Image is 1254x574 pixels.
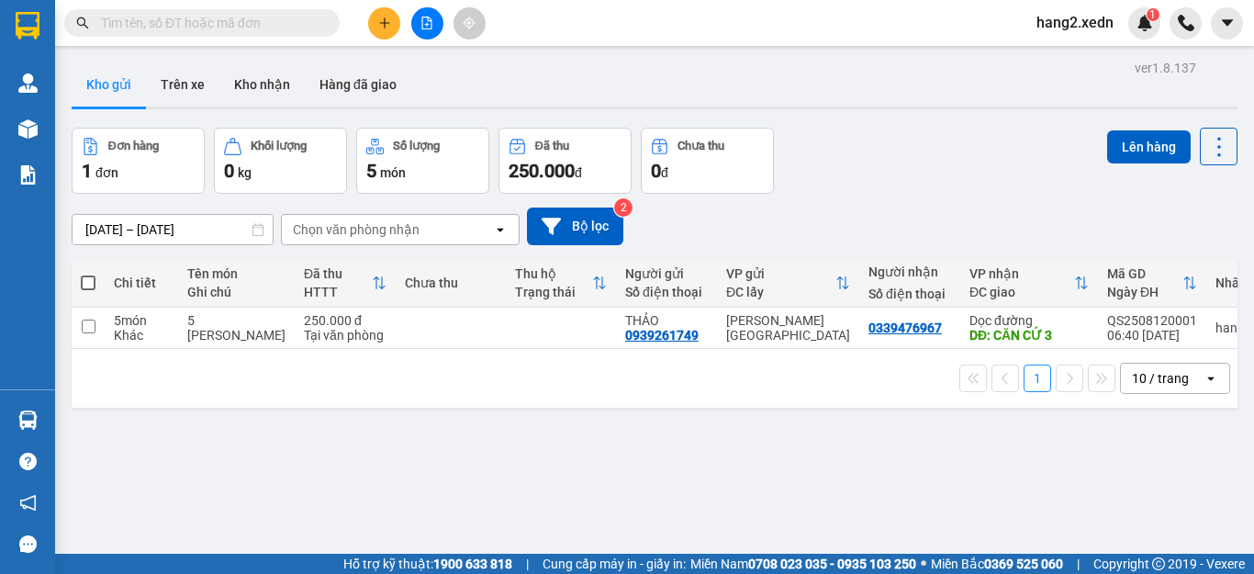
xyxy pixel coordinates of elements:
[23,118,104,237] b: Xe [PERSON_NAME]
[651,160,661,182] span: 0
[960,259,1098,308] th: Toggle SortBy
[295,259,396,308] th: Toggle SortBy
[72,128,205,194] button: Đơn hàng1đơn
[868,321,942,335] div: 0339476967
[515,285,592,299] div: Trạng thái
[625,313,708,328] div: THẢO
[527,208,623,245] button: Bộ lọc
[969,266,1074,281] div: VP nhận
[1204,371,1218,386] svg: open
[625,266,708,281] div: Người gửi
[114,328,169,343] div: Khác
[1077,554,1080,574] span: |
[931,554,1063,574] span: Miền Bắc
[726,313,850,343] div: [PERSON_NAME][GEOGRAPHIC_DATA]
[748,557,916,571] strong: 0708 023 035 - 0935 103 250
[515,266,592,281] div: Thu hộ
[18,411,38,430] img: warehouse-icon
[1211,7,1243,39] button: caret-down
[969,328,1089,343] div: DĐ: CĂN CỨ 3
[1107,130,1191,163] button: Lên hàng
[154,70,252,84] b: [DOMAIN_NAME]
[506,259,616,308] th: Toggle SortBy
[238,165,252,180] span: kg
[1132,369,1189,388] div: 10 / trang
[73,215,273,244] input: Select a date range.
[154,87,252,110] li: (c) 2017
[1152,557,1165,570] span: copyright
[535,140,569,152] div: Đã thu
[690,554,916,574] span: Miền Nam
[187,266,286,281] div: Tên món
[411,7,443,39] button: file-add
[433,557,512,571] strong: 1900 633 818
[726,285,835,299] div: ĐC lấy
[305,62,411,107] button: Hàng đã giao
[677,140,724,152] div: Chưa thu
[304,266,372,281] div: Đã thu
[18,165,38,185] img: solution-icon
[304,313,386,328] div: 250.000 đ
[224,160,234,182] span: 0
[214,128,347,194] button: Khối lượng0kg
[76,17,89,29] span: search
[969,313,1089,328] div: Dọc đường
[113,27,182,113] b: Gửi khách hàng
[343,554,512,574] span: Hỗ trợ kỹ thuật:
[463,17,476,29] span: aim
[199,23,243,67] img: logo.jpg
[625,328,699,343] div: 0939261749
[114,276,169,290] div: Chi tiết
[187,313,286,343] div: 5 THÙNG BÁNH
[661,165,668,180] span: đ
[187,285,286,299] div: Ghi chú
[304,328,386,343] div: Tại văn phòng
[378,17,391,29] span: plus
[146,62,219,107] button: Trên xe
[726,266,835,281] div: VP gửi
[1107,266,1182,281] div: Mã GD
[405,276,497,290] div: Chưa thu
[1219,15,1236,31] span: caret-down
[95,165,118,180] span: đơn
[543,554,686,574] span: Cung cấp máy in - giấy in:
[219,62,305,107] button: Kho nhận
[393,140,440,152] div: Số lượng
[1107,313,1197,328] div: QS2508120001
[356,128,489,194] button: Số lượng5món
[641,128,774,194] button: Chưa thu0đ
[1135,58,1196,78] div: ver 1.8.137
[1022,11,1128,34] span: hang2.xedn
[19,535,37,553] span: message
[293,220,420,239] div: Chọn văn phòng nhận
[969,285,1074,299] div: ĐC giao
[868,264,951,279] div: Người nhận
[82,160,92,182] span: 1
[108,140,159,152] div: Đơn hàng
[18,73,38,93] img: warehouse-icon
[575,165,582,180] span: đ
[1147,8,1159,21] sup: 1
[16,12,39,39] img: logo-vxr
[18,119,38,139] img: warehouse-icon
[493,222,508,237] svg: open
[453,7,486,39] button: aim
[614,198,633,217] sup: 2
[1107,285,1182,299] div: Ngày ĐH
[1098,259,1206,308] th: Toggle SortBy
[717,259,859,308] th: Toggle SortBy
[625,285,708,299] div: Số điện thoại
[19,494,37,512] span: notification
[984,557,1063,571] strong: 0369 525 060
[368,7,400,39] button: plus
[72,62,146,107] button: Kho gửi
[1178,15,1194,31] img: phone-icon
[921,560,926,568] span: ⚪️
[1024,365,1051,392] button: 1
[498,128,632,194] button: Đã thu250.000đ
[1149,8,1156,21] span: 1
[868,287,951,301] div: Số điện thoại
[380,165,406,180] span: món
[19,453,37,470] span: question-circle
[1107,328,1197,343] div: 06:40 [DATE]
